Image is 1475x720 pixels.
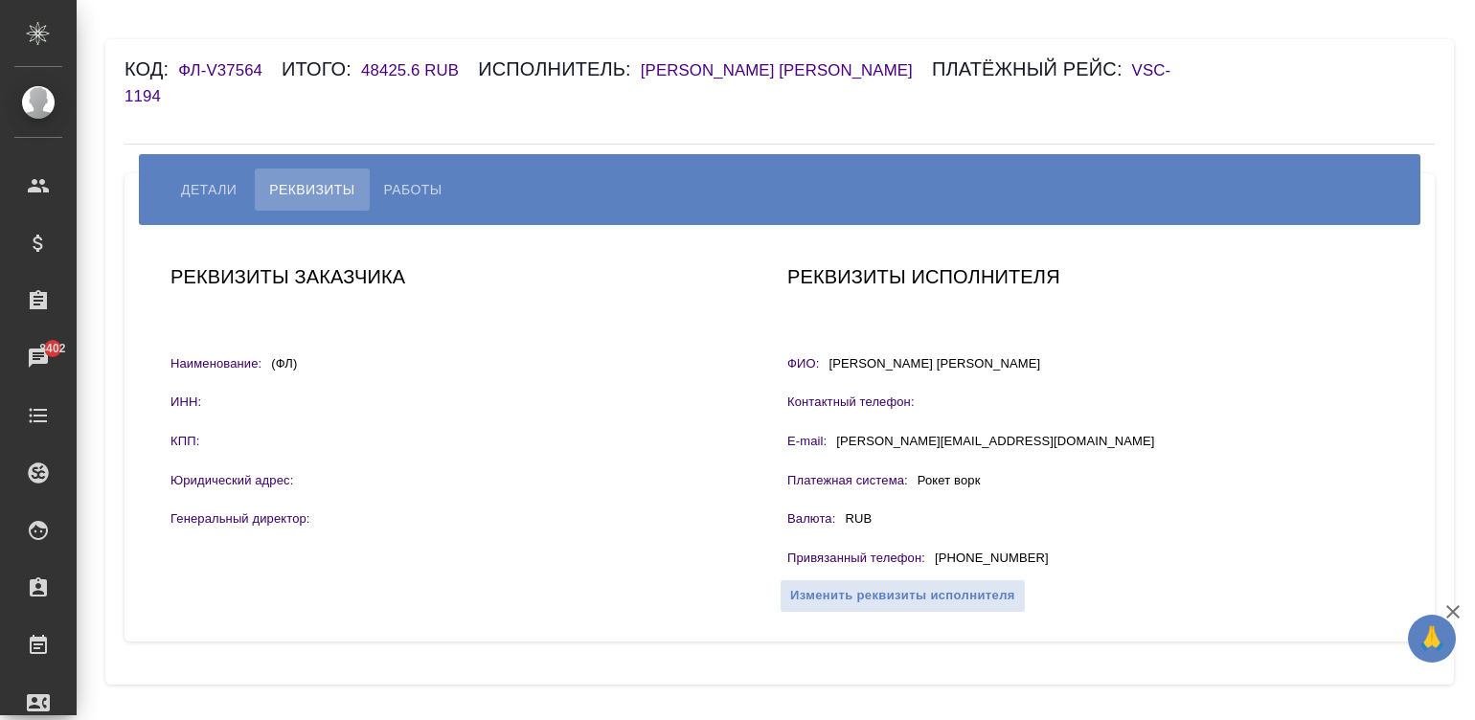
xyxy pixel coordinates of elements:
p: ФИО: [787,354,819,373]
p: Рокет ворк [918,471,981,495]
a: VSC-1194 [125,63,1170,104]
h6: Код: [125,58,178,79]
p: Генеральный директор: [170,509,310,529]
p: [PERSON_NAME] [PERSON_NAME] [828,354,1040,378]
p: E-mail: [787,432,827,451]
h6: ФЛ-V37564 [178,61,282,79]
a: [PERSON_NAME] [PERSON_NAME] [641,63,932,79]
span: Реквизиты [269,178,354,201]
p: RUB [845,509,872,533]
div: [PERSON_NAME][EMAIL_ADDRESS][DOMAIN_NAME] [836,432,1154,451]
h6: Реквизиты заказчика [170,261,405,292]
h6: Реквизиты исполнителя [787,261,1060,292]
p: Контактный телефон: [787,393,915,412]
a: 8402 [5,334,72,382]
p: Валюта: [787,509,835,529]
p: Юридический адрес: [170,471,293,490]
p: КПП: [170,432,199,451]
p: Привязанный телефон : [787,549,925,568]
p: Наименование: [170,354,261,373]
span: Работы [384,178,442,201]
span: 8402 [28,339,77,358]
span: Детали [181,178,237,201]
h6: Итого: [282,58,361,79]
p: ИНН: [170,393,201,412]
p: [PHONE_NUMBER] [935,549,1049,573]
h6: 48425.6 RUB [361,61,478,79]
p: (ФЛ) [271,354,297,378]
p: Платежная система: [787,471,908,490]
button: 🙏 [1408,615,1456,663]
h6: Исполнитель: [478,58,641,79]
span: 🙏 [1416,619,1448,659]
span: Изменить реквизиты исполнителя [790,585,1015,607]
button: Изменить реквизиты исполнителя [780,579,1026,613]
h6: [PERSON_NAME] [PERSON_NAME] [641,61,932,79]
h6: Платёжный рейс: [932,58,1132,79]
